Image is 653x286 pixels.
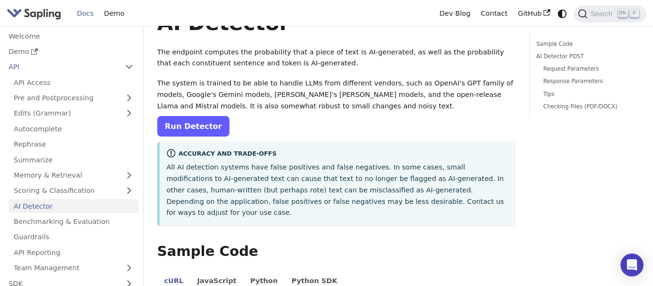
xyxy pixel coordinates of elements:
a: Tips [543,90,632,99]
h2: Sample Code [157,243,515,260]
a: API Access [9,75,139,89]
a: API [3,60,120,74]
a: Demo [3,45,139,59]
a: Request Parameters [543,64,632,74]
a: Pre and Postprocessing [9,91,139,105]
div: Accuracy and Trade-offs [166,148,508,160]
p: The endpoint computes the probability that a piece of text is AI-generated, as well as the probab... [157,47,515,70]
a: Contact [476,6,513,21]
a: API Reporting [9,245,139,259]
div: Open Intercom Messenger [620,254,643,276]
a: AI Detector POST [536,52,636,61]
a: Edits (Grammar) [9,106,139,120]
a: Dev Blog [434,6,475,21]
button: Switch between dark and light mode (currently system mode) [555,7,569,21]
p: The system is trained to be able to handle LLMs from different vendors, such as OpenAI's GPT fami... [157,78,515,112]
a: Checking Files (PDF/DOCX) [543,102,632,111]
a: Sapling.ai [7,7,65,21]
button: Collapse sidebar category 'API' [120,60,139,74]
a: Response Parameters [543,77,632,86]
a: Scoring & Classification [9,184,139,198]
kbd: K [630,9,639,18]
button: Search (Ctrl+K) [574,5,646,22]
a: Docs [72,6,99,21]
a: Guardrails [9,230,139,244]
a: Team Management [9,261,139,275]
a: Rephrase [9,138,139,151]
span: Search [588,10,618,18]
a: Memory & Retrieval [9,169,139,182]
img: Sapling.ai [7,7,61,21]
a: Benchmarking & Evaluation [9,215,139,229]
a: Sample Code [536,40,636,49]
a: GitHub [512,6,555,21]
p: All AI detection systems have false positives and false negatives. In some cases, small modificat... [166,162,508,219]
a: Summarize [9,153,139,167]
a: Run Detector [157,116,229,137]
a: Autocomplete [9,122,139,136]
a: Demo [99,6,130,21]
a: Welcome [3,29,139,43]
a: AI Detector [9,199,139,213]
